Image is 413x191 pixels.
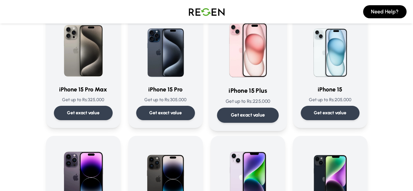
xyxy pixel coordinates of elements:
[136,97,195,103] p: Get up to Rs: 305,000
[54,85,113,94] h3: iPhone 15 Pro Max
[136,85,195,94] h3: iPhone 15 Pro
[184,3,230,21] img: Logo
[54,17,113,80] img: iPhone 15 Pro Max
[136,17,195,80] img: iPhone 15 Pro
[363,5,406,18] button: Need Help?
[217,98,278,105] p: Get up to Rs: 225,000
[230,112,265,119] p: Get exact value
[301,17,359,80] img: iPhone 15
[217,14,278,80] img: iPhone 15 Plus
[67,110,100,116] p: Get exact value
[217,86,278,95] h3: iPhone 15 Plus
[54,97,113,103] p: Get up to Rs: 325,000
[301,85,359,94] h3: iPhone 15
[314,110,346,116] p: Get exact value
[149,110,182,116] p: Get exact value
[301,97,359,103] p: Get up to Rs: 205,000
